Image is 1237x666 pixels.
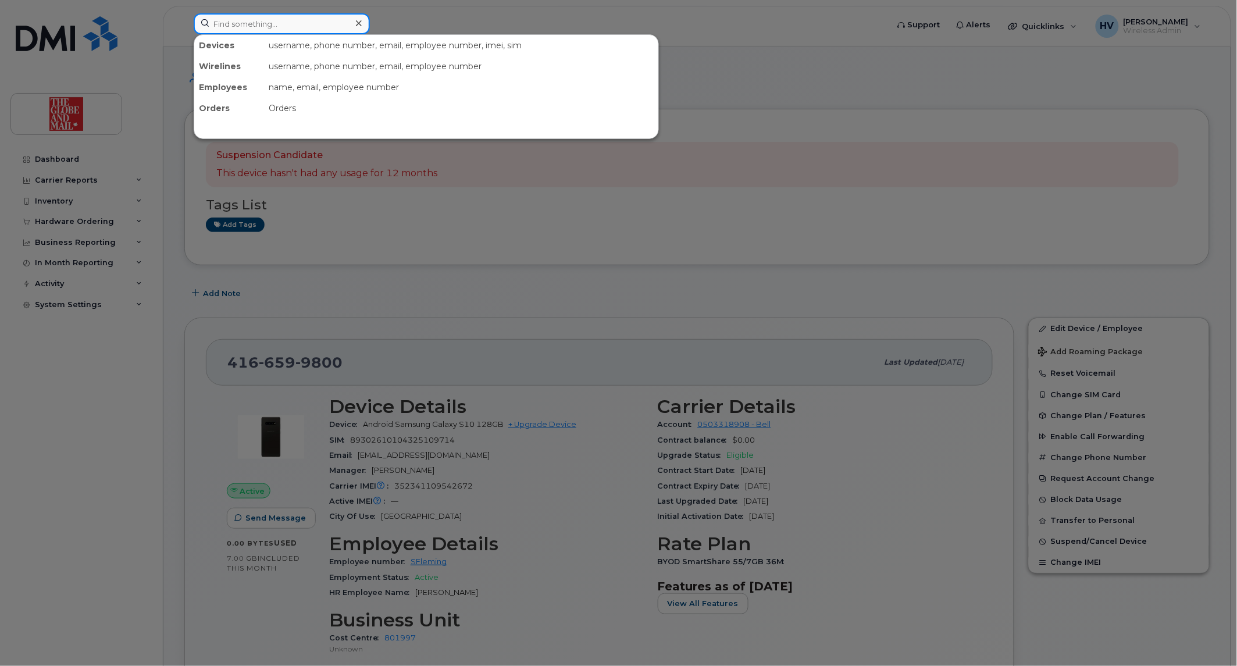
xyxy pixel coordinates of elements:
[194,77,264,98] div: Employees
[194,98,264,119] div: Orders
[264,35,658,56] div: username, phone number, email, employee number, imei, sim
[264,98,658,119] div: Orders
[264,77,658,98] div: name, email, employee number
[194,56,264,77] div: Wirelines
[194,35,264,56] div: Devices
[264,56,658,77] div: username, phone number, email, employee number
